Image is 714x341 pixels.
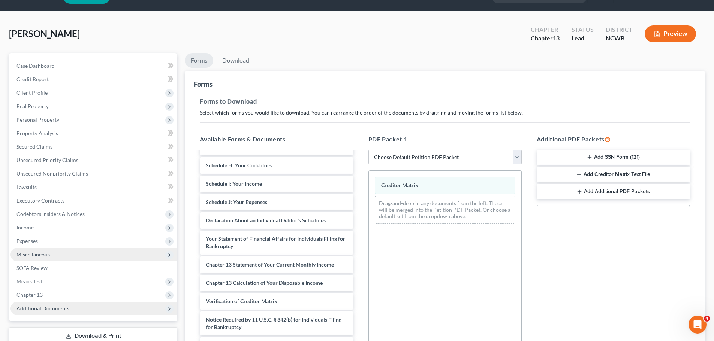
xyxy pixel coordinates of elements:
button: Preview [645,25,696,42]
div: Drag-and-drop in any documents from the left. These will be merged into the Petition PDF Packet. ... [375,196,515,224]
a: Credit Report [10,73,177,86]
span: 4 [704,316,710,322]
span: Case Dashboard [16,63,55,69]
div: District [606,25,633,34]
span: Unsecured Priority Claims [16,157,78,163]
iframe: Intercom live chat [689,316,707,334]
span: Executory Contracts [16,197,64,204]
span: Creditor Matrix [381,182,418,188]
span: Income [16,224,34,231]
span: Schedule H: Your Codebtors [206,162,272,168]
span: Lawsuits [16,184,37,190]
h5: PDF Packet 1 [368,135,522,144]
a: Lawsuits [10,180,177,194]
div: Forms [194,80,213,89]
span: Expenses [16,238,38,244]
span: Personal Property [16,116,59,123]
span: Chapter 13 Statement of Your Current Monthly Income [206,261,334,268]
a: Download [216,53,255,68]
span: Your Statement of Financial Affairs for Individuals Filing for Bankruptcy [206,235,345,249]
div: Lead [572,34,594,43]
a: Executory Contracts [10,194,177,207]
a: Secured Claims [10,140,177,153]
h5: Forms to Download [200,97,690,106]
span: Chapter 13 [16,292,43,298]
span: Additional Documents [16,305,69,311]
button: Add Additional PDF Packets [537,184,690,200]
span: Means Test [16,278,42,284]
div: Chapter [531,25,560,34]
span: Notice Required by 11 U.S.C. § 342(b) for Individuals Filing for Bankruptcy [206,316,341,330]
a: Unsecured Nonpriority Claims [10,167,177,180]
div: NCWB [606,34,633,43]
span: Property Analysis [16,130,58,136]
span: SOFA Review [16,265,48,271]
span: 13 [553,34,560,42]
span: Chapter 13 Calculation of Your Disposable Income [206,280,323,286]
span: Schedule G: Executory Contracts and Unexpired Leases [206,144,334,150]
span: Unsecured Nonpriority Claims [16,170,88,177]
span: Credit Report [16,76,49,82]
span: Real Property [16,103,49,109]
span: Declaration About an Individual Debtor's Schedules [206,217,326,223]
button: Add Creditor Matrix Text File [537,167,690,182]
div: Chapter [531,34,560,43]
a: Unsecured Priority Claims [10,153,177,167]
a: Case Dashboard [10,59,177,73]
span: Secured Claims [16,143,52,150]
span: Schedule J: Your Expenses [206,199,267,205]
p: Select which forms you would like to download. You can rearrange the order of the documents by dr... [200,109,690,116]
div: Status [572,25,594,34]
span: Schedule I: Your Income [206,180,262,187]
span: Verification of Creditor Matrix [206,298,277,304]
h5: Available Forms & Documents [200,135,353,144]
button: Add SSN Form (121) [537,150,690,165]
span: Client Profile [16,89,48,96]
span: Miscellaneous [16,251,50,258]
a: Forms [185,53,213,68]
a: Property Analysis [10,127,177,140]
a: SOFA Review [10,261,177,275]
h5: Additional PDF Packets [537,135,690,144]
span: Codebtors Insiders & Notices [16,211,85,217]
span: [PERSON_NAME] [9,28,80,39]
